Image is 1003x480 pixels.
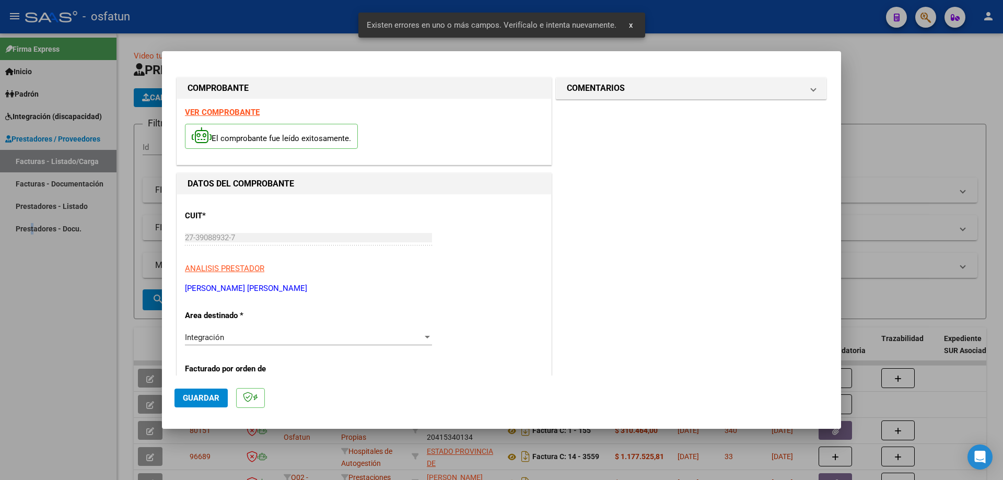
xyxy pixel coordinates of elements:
span: Integración [185,333,224,342]
button: x [621,16,641,34]
strong: COMPROBANTE [188,83,249,93]
span: ANALISIS PRESTADOR [185,264,264,273]
a: VER COMPROBANTE [185,108,260,117]
h1: COMENTARIOS [567,82,625,95]
p: Facturado por orden de [185,363,293,375]
span: x [629,20,633,30]
span: Existen errores en uno o más campos. Verifícalo e intenta nuevamente. [367,20,616,30]
strong: DATOS DEL COMPROBANTE [188,179,294,189]
p: El comprobante fue leído exitosamente. [185,124,358,149]
div: Open Intercom Messenger [967,444,993,470]
p: CUIT [185,210,293,222]
span: Guardar [183,393,219,403]
mat-expansion-panel-header: COMENTARIOS [556,78,826,99]
p: Area destinado * [185,310,293,322]
p: [PERSON_NAME] [PERSON_NAME] [185,283,543,295]
button: Guardar [174,389,228,407]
